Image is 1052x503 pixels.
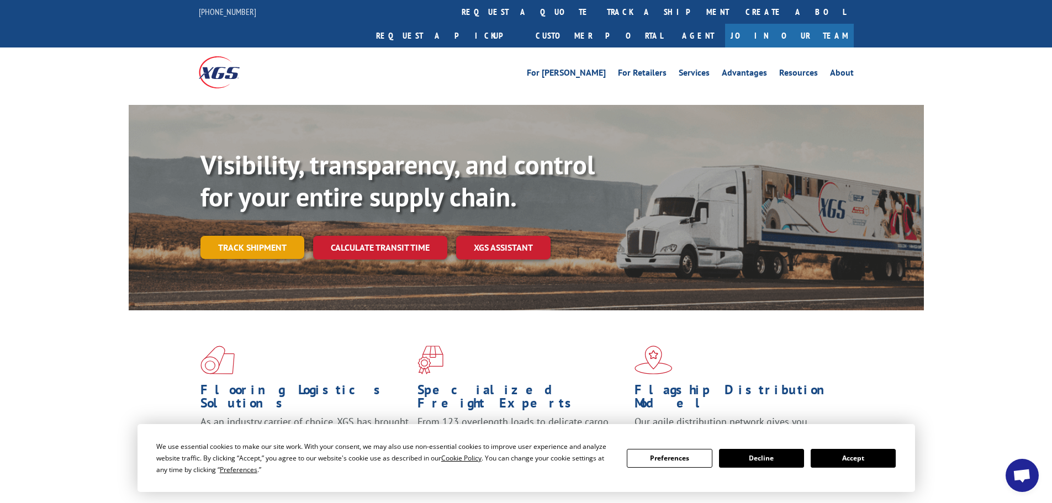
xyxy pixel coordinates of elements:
button: Decline [719,449,804,468]
a: For [PERSON_NAME] [527,68,606,81]
a: For Retailers [618,68,667,81]
div: Cookie Consent Prompt [138,424,915,492]
a: Resources [779,68,818,81]
img: xgs-icon-focused-on-flooring-red [417,346,443,374]
h1: Specialized Freight Experts [417,383,626,415]
b: Visibility, transparency, and control for your entire supply chain. [200,147,595,214]
a: About [830,68,854,81]
a: Advantages [722,68,767,81]
span: As an industry carrier of choice, XGS has brought innovation and dedication to flooring logistics... [200,415,409,454]
h1: Flooring Logistics Solutions [200,383,409,415]
a: Customer Portal [527,24,671,47]
button: Preferences [627,449,712,468]
a: Services [679,68,710,81]
span: Preferences [220,465,257,474]
a: Request a pickup [368,24,527,47]
p: From 123 overlength loads to delicate cargo, our experienced staff knows the best way to move you... [417,415,626,464]
button: Accept [811,449,896,468]
div: We use essential cookies to make our site work. With your consent, we may also use non-essential ... [156,441,614,475]
span: Cookie Policy [441,453,482,463]
a: XGS ASSISTANT [456,236,551,260]
img: xgs-icon-total-supply-chain-intelligence-red [200,346,235,374]
span: Our agile distribution network gives you nationwide inventory management on demand. [635,415,838,441]
h1: Flagship Distribution Model [635,383,843,415]
a: Track shipment [200,236,304,259]
a: Join Our Team [725,24,854,47]
a: Agent [671,24,725,47]
img: xgs-icon-flagship-distribution-model-red [635,346,673,374]
a: [PHONE_NUMBER] [199,6,256,17]
a: Calculate transit time [313,236,447,260]
a: Open chat [1006,459,1039,492]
